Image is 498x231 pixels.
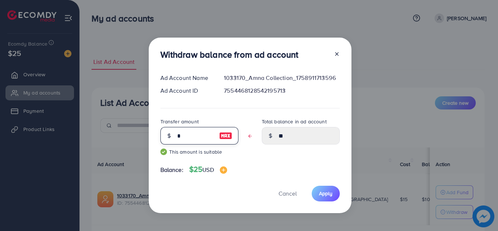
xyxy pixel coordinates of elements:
button: Cancel [269,186,306,201]
h3: Withdraw balance from ad account [160,49,299,60]
small: This amount is suitable [160,148,238,155]
button: Apply [312,186,340,201]
label: Transfer amount [160,118,199,125]
h4: $25 [189,165,227,174]
span: Cancel [279,189,297,197]
img: image [220,166,227,174]
div: 1033170_Amna Collection_1758911713596 [218,74,345,82]
img: guide [160,149,167,155]
div: Ad Account Name [155,74,218,82]
div: 7554468128542195713 [218,86,345,95]
img: image [219,131,232,140]
label: Total balance in ad account [262,118,327,125]
span: Apply [319,190,332,197]
span: USD [202,166,214,174]
div: Ad Account ID [155,86,218,95]
span: Balance: [160,166,183,174]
